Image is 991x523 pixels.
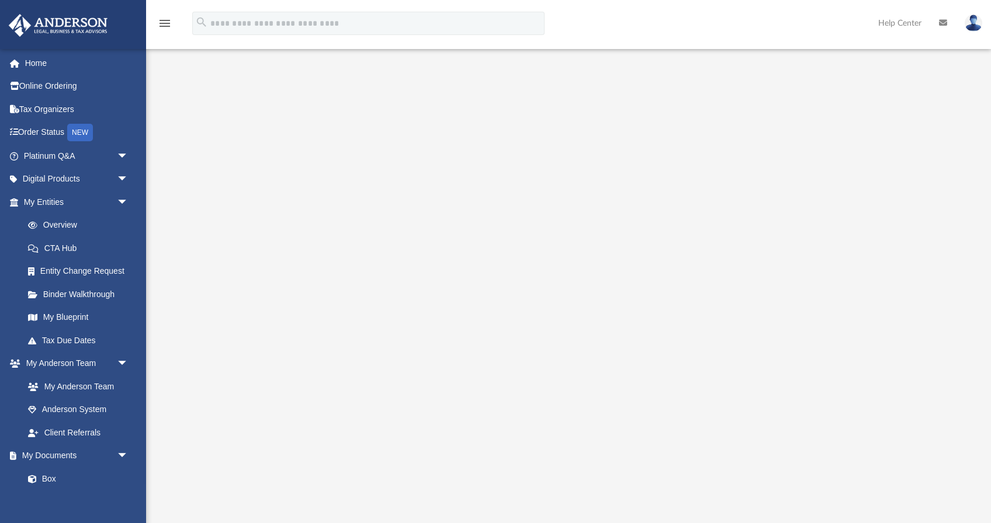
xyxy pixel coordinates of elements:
a: Online Ordering [8,75,146,98]
span: arrow_drop_down [117,352,140,376]
span: arrow_drop_down [117,144,140,168]
a: Order StatusNEW [8,121,146,145]
a: Tax Due Dates [16,329,146,352]
a: Binder Walkthrough [16,283,146,306]
a: Tax Organizers [8,97,146,121]
span: arrow_drop_down [117,444,140,468]
a: My Entitiesarrow_drop_down [8,190,146,214]
a: Anderson System [16,398,140,421]
a: Client Referrals [16,421,140,444]
span: arrow_drop_down [117,190,140,214]
a: Platinum Q&Aarrow_drop_down [8,144,146,168]
div: NEW [67,124,93,141]
a: My Blueprint [16,306,140,329]
a: Overview [16,214,146,237]
span: arrow_drop_down [117,168,140,191]
a: Box [16,467,134,490]
a: My Anderson Team [16,375,134,398]
a: My Documentsarrow_drop_down [8,444,140,468]
a: CTA Hub [16,236,146,260]
img: Anderson Advisors Platinum Portal [5,14,111,37]
a: menu [158,22,172,30]
img: User Pic [965,15,982,32]
i: menu [158,16,172,30]
i: search [195,16,208,29]
a: My Anderson Teamarrow_drop_down [8,352,140,375]
a: Entity Change Request [16,260,146,283]
a: Digital Productsarrow_drop_down [8,168,146,191]
a: Home [8,51,146,75]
